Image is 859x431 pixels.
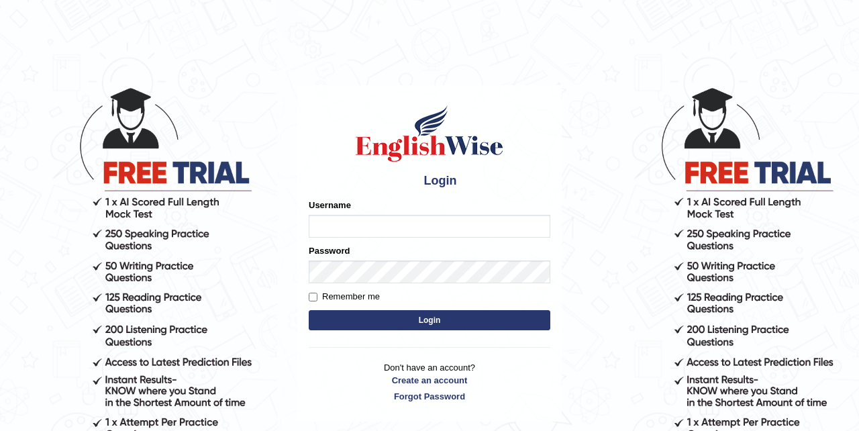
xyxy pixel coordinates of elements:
img: Logo of English Wise sign in for intelligent practice with AI [353,103,506,164]
label: Password [309,244,350,257]
label: Username [309,199,351,211]
a: Forgot Password [309,390,550,403]
label: Remember me [309,290,380,303]
input: Remember me [309,293,317,301]
a: Create an account [309,374,550,387]
button: Login [309,310,550,330]
p: Don't have an account? [309,361,550,403]
h4: Login [309,171,550,192]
